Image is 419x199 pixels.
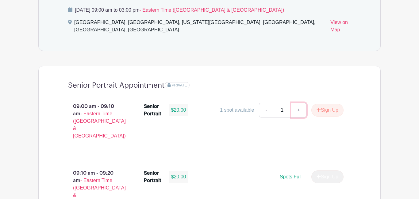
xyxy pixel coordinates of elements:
[144,169,161,184] div: Senior Portrait
[259,103,273,117] a: -
[311,104,344,117] button: Sign Up
[330,19,351,36] a: View on Map
[291,103,306,117] a: +
[58,100,134,142] p: 09:00 am - 09:10 am
[280,174,302,179] span: Spots Full
[68,6,351,14] p: [DATE] 09:00 am to 03:00 pm
[68,81,165,90] h4: Senior Portrait Appointment
[73,111,126,138] span: - Eastern Time ([GEOGRAPHIC_DATA] & [GEOGRAPHIC_DATA])
[220,106,254,114] div: 1 spot available
[144,103,161,117] div: Senior Portrait
[139,7,284,13] span: - Eastern Time ([GEOGRAPHIC_DATA] & [GEOGRAPHIC_DATA])
[169,171,189,183] div: $20.00
[74,19,325,36] div: [GEOGRAPHIC_DATA], [GEOGRAPHIC_DATA], [US_STATE][GEOGRAPHIC_DATA], [GEOGRAPHIC_DATA], [GEOGRAPHIC...
[172,83,187,87] span: PRIVATE
[169,104,189,116] div: $20.00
